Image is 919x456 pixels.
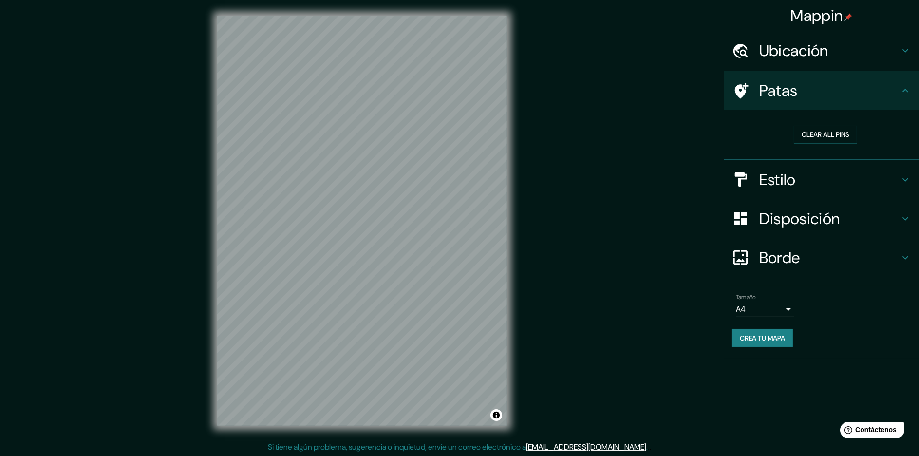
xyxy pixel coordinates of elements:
font: Tamaño [736,293,756,301]
a: [EMAIL_ADDRESS][DOMAIN_NAME] [526,442,646,452]
font: Mappin [791,5,843,26]
div: A4 [736,302,794,317]
div: Ubicación [724,31,919,70]
iframe: Lanzador de widgets de ayuda [832,418,908,445]
font: . [646,442,648,452]
canvas: Mapa [217,16,507,426]
font: Patas [759,80,798,101]
button: Activar o desactivar atribución [490,409,502,421]
img: pin-icon.png [844,13,852,21]
div: Disposición [724,199,919,238]
div: Patas [724,71,919,110]
font: Ubicación [759,40,828,61]
font: Borde [759,247,800,268]
button: Clear all pins [794,126,857,144]
div: Estilo [724,160,919,199]
font: Estilo [759,170,796,190]
font: Crea tu mapa [740,334,785,342]
font: . [648,441,649,452]
font: Disposición [759,209,840,229]
div: Borde [724,238,919,277]
font: A4 [736,304,746,314]
font: . [649,441,651,452]
button: Crea tu mapa [732,329,793,347]
font: Si tiene algún problema, sugerencia o inquietud, envíe un correo electrónico a [268,442,526,452]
